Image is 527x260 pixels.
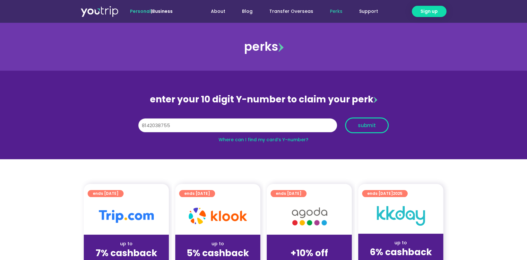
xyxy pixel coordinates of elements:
[96,247,157,259] strong: 7% cashback
[370,246,432,258] strong: 6% cashback
[135,91,392,108] div: enter your 10 digit Y-number to claim your perk
[276,190,301,197] span: ends [DATE]
[412,6,446,17] a: Sign up
[363,239,438,246] div: up to
[261,5,322,17] a: Transfer Overseas
[345,117,389,133] button: submit
[351,5,386,17] a: Support
[88,190,124,197] a: ends [DATE]
[420,8,438,15] span: Sign up
[234,5,261,17] a: Blog
[130,8,151,14] span: Personal
[138,117,389,138] form: Y Number
[358,123,376,128] span: submit
[180,240,255,247] div: up to
[362,190,408,197] a: ends [DATE]2025
[303,240,315,247] span: up to
[322,5,351,17] a: Perks
[367,190,402,197] span: ends [DATE]
[203,5,234,17] a: About
[179,190,215,197] a: ends [DATE]
[393,191,402,196] span: 2025
[89,240,164,247] div: up to
[187,247,249,259] strong: 5% cashback
[138,118,337,133] input: 10 digit Y-number (e.g. 8123456789)
[219,136,308,143] a: Where can I find my card’s Y-number?
[130,8,173,14] span: |
[290,247,328,259] strong: +10% off
[93,190,118,197] span: ends [DATE]
[152,8,173,14] a: Business
[271,190,307,197] a: ends [DATE]
[190,5,386,17] nav: Menu
[184,190,210,197] span: ends [DATE]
